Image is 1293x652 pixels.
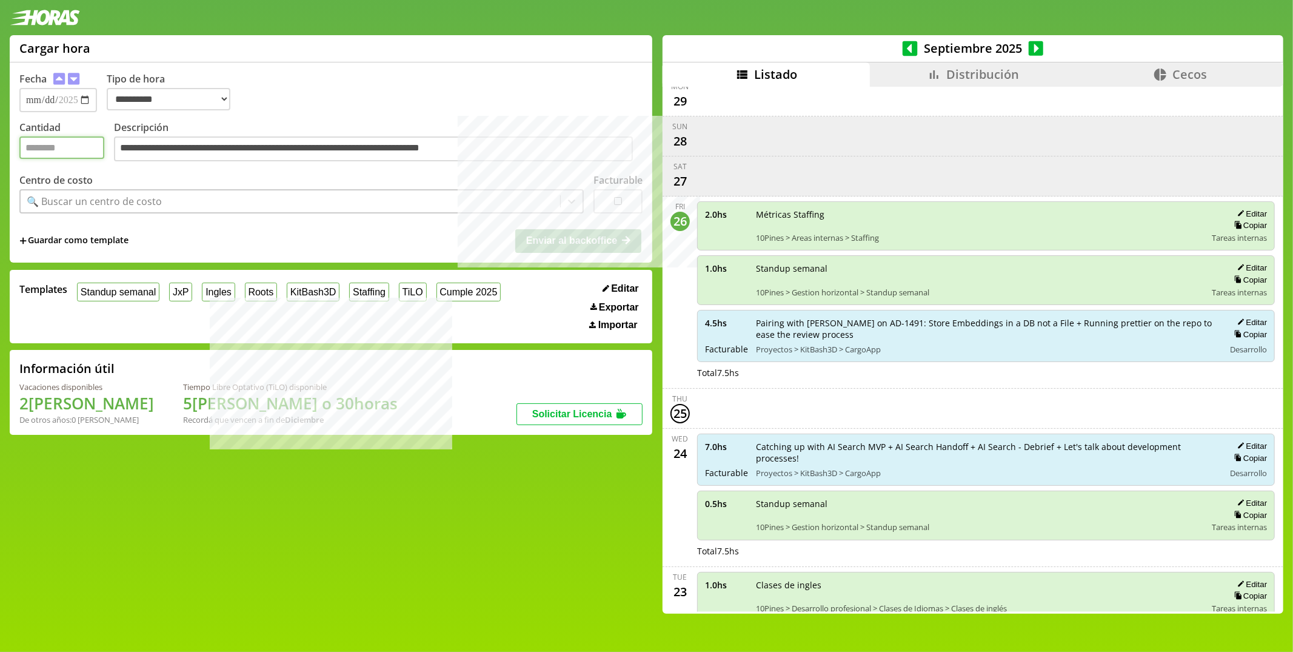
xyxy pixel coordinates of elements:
[587,301,643,314] button: Exportar
[1230,344,1267,355] span: Desarrollo
[436,283,501,301] button: Cumple 2025
[19,392,154,414] h1: 2 [PERSON_NAME]
[107,88,230,110] select: Tipo de hora
[918,40,1029,56] span: Septiembre 2025
[599,283,643,295] button: Editar
[169,283,192,301] button: JxP
[114,121,643,165] label: Descripción
[946,66,1019,82] span: Distribución
[598,320,638,331] span: Importar
[705,209,747,220] span: 2.0 hs
[1231,591,1267,601] button: Copiar
[593,173,643,187] label: Facturable
[670,212,690,231] div: 26
[670,444,690,463] div: 24
[670,92,690,111] div: 29
[19,40,90,56] h1: Cargar hora
[756,468,1216,479] span: Proyectos > KitBash3D > CargoApp
[19,173,93,187] label: Centro de costo
[107,72,240,112] label: Tipo de hora
[1234,317,1267,328] button: Editar
[10,10,80,25] img: logotipo
[697,545,1275,557] div: Total 7.5 hs
[756,603,1203,614] span: 10Pines > Desarrollo profesional > Clases de Idiomas > Clases de inglés
[399,283,427,301] button: TiLO
[1212,522,1267,533] span: Tareas internas
[673,394,688,404] div: Thu
[756,344,1216,355] span: Proyectos > KitBash3D > CargoApp
[754,66,797,82] span: Listado
[1231,275,1267,285] button: Copiar
[756,498,1203,509] span: Standup semanal
[756,263,1203,274] span: Standup semanal
[1234,579,1267,590] button: Editar
[663,87,1283,612] div: scrollable content
[77,283,159,301] button: Standup semanal
[285,414,324,425] b: Diciembre
[611,283,638,294] span: Editar
[756,317,1216,340] span: Pairing with [PERSON_NAME] on AD-1491: Store Embeddings in a DB not a File + Running prettier on ...
[705,498,747,509] span: 0.5 hs
[114,136,633,162] textarea: Descripción
[672,434,689,444] div: Wed
[19,381,154,392] div: Vacaciones disponibles
[756,441,1216,464] span: Catching up with AI Search MVP + AI Search Handoff + AI Search - Debrief + Let's talk about devel...
[705,467,747,479] span: Facturable
[670,172,690,191] div: 27
[673,161,687,172] div: Sat
[705,579,747,591] span: 1.0 hs
[697,367,1275,378] div: Total 7.5 hs
[1231,220,1267,230] button: Copiar
[756,209,1203,220] span: Métricas Staffing
[245,283,277,301] button: Roots
[673,572,687,582] div: Tue
[1234,498,1267,508] button: Editar
[1212,287,1267,298] span: Tareas internas
[705,263,747,274] span: 1.0 hs
[705,343,747,355] span: Facturable
[756,232,1203,243] span: 10Pines > Areas internas > Staffing
[27,195,162,208] div: 🔍 Buscar un centro de costo
[1231,453,1267,463] button: Copiar
[1172,66,1207,82] span: Cecos
[670,404,690,423] div: 25
[19,414,154,425] div: De otros años: 0 [PERSON_NAME]
[183,392,398,414] h1: 5 [PERSON_NAME] o 30 horas
[1231,329,1267,340] button: Copiar
[19,234,27,247] span: +
[287,283,339,301] button: KitBash3D
[349,283,389,301] button: Staffing
[19,234,129,247] span: +Guardar como template
[19,283,67,296] span: Templates
[705,317,747,329] span: 4.5 hs
[670,132,690,151] div: 28
[183,381,398,392] div: Tiempo Libre Optativo (TiLO) disponible
[756,522,1203,533] span: 10Pines > Gestion horizontal > Standup semanal
[675,201,685,212] div: Fri
[1212,603,1267,614] span: Tareas internas
[599,302,639,313] span: Exportar
[1231,510,1267,520] button: Copiar
[19,360,115,377] h2: Información útil
[705,441,747,452] span: 7.0 hs
[516,403,643,425] button: Solicitar Licencia
[1230,468,1267,479] span: Desarrollo
[1234,209,1267,219] button: Editar
[183,414,398,425] div: Recordá que vencen a fin de
[1234,441,1267,451] button: Editar
[1212,232,1267,243] span: Tareas internas
[672,81,689,92] div: Mon
[756,287,1203,298] span: 10Pines > Gestion horizontal > Standup semanal
[19,72,47,86] label: Fecha
[532,409,612,419] span: Solicitar Licencia
[756,579,1203,591] span: Clases de ingles
[1234,263,1267,273] button: Editar
[19,136,104,159] input: Cantidad
[19,121,114,165] label: Cantidad
[202,283,235,301] button: Ingles
[673,121,688,132] div: Sun
[670,582,690,602] div: 23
